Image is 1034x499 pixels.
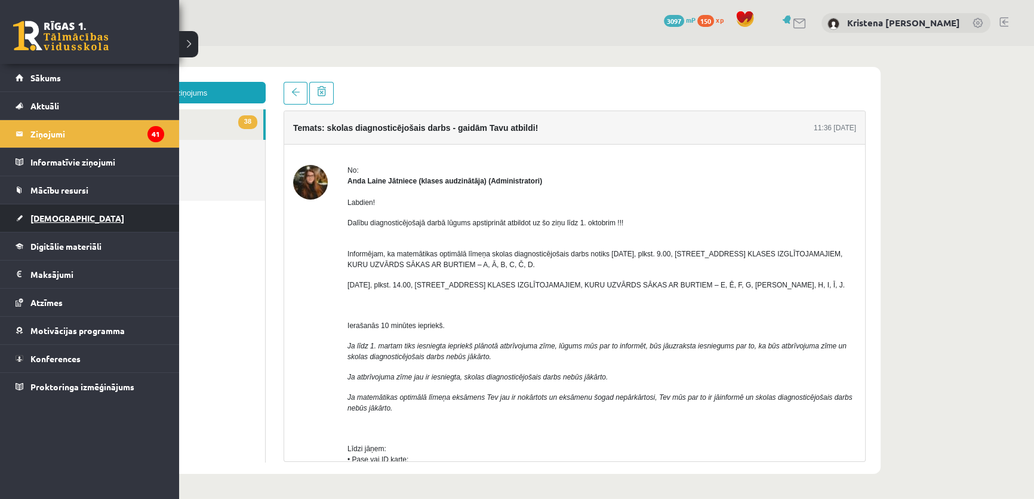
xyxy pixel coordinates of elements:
[300,152,327,161] span: Labdien!
[245,119,280,154] img: Anda Laine Jātniece (klases audzinātāja)
[190,69,210,83] span: 38
[300,275,397,284] span: Ierašanās 10 minūtes iepriekš.
[300,399,808,461] span: Līdzi jāņem: • Pase vai ID karte; • Zila vai melna pildspalva; • Drīkst izmantot zinātnisko kalku...
[30,261,164,288] legend: Maksājumi
[30,381,134,392] span: Proktoringa izmēģinājums
[300,235,797,243] span: [DATE], plkst. 14.00, [STREET_ADDRESS] KLASES IZGLĪTOJAMAJIEM, KURU UZVĀRDS SĀKAS AR BURTIEM – E,...
[766,76,808,87] div: 11:36 [DATE]
[664,15,684,27] span: 3097
[13,21,109,51] a: Rīgas 1. Tālmācības vidusskola
[398,307,443,315] i: nebūs jākārto.
[300,204,795,223] span: Informējam, ka matemātikas optimālā līmeņa skolas diagnosticējošais darbs notiks [DATE], plkst. 9...
[30,353,81,364] span: Konferences
[300,131,494,139] strong: Anda Laine Jātniece (klases audzinātāja) (Administratori)
[16,92,164,120] a: Aktuāli
[686,15,696,25] span: mP
[147,126,164,142] i: 41
[36,63,216,94] a: 38Ienākošie
[697,15,714,27] span: 150
[36,124,217,155] a: Dzēstie
[515,327,560,335] i: nebūs jākārto.
[16,148,164,176] a: Informatīvie ziņojumi
[16,204,164,232] a: [DEMOGRAPHIC_DATA]
[30,325,125,336] span: Motivācijas programma
[245,77,490,87] h4: Temats: skolas diagnosticējošais darbs - gaidām Tavu atbildi!
[664,15,696,25] a: 3097 mP
[36,36,218,57] a: Jauns ziņojums
[16,345,164,372] a: Konferences
[30,241,101,252] span: Digitālie materiāli
[300,119,808,130] div: No:
[30,148,164,176] legend: Informatīvie ziņojumi
[16,120,164,148] a: Ziņojumi41
[16,289,164,316] a: Atzīmes
[16,232,164,260] a: Digitālie materiāli
[16,373,164,400] a: Proktoringa izmēģinājums
[30,185,88,195] span: Mācību resursi
[300,296,799,315] i: Ja līdz 1. martam tiks iesniegta iepriekš plānotā atbrīvojuma zīme, lūgums mūs par to informēt, b...
[16,64,164,91] a: Sākums
[300,358,344,366] i: nebūs jākārto.
[16,317,164,344] a: Motivācijas programma
[30,213,124,224] span: [DEMOGRAPHIC_DATA]
[300,327,513,335] i: Ja atbrīvojuma zīme jau ir iesniegta, skolas diagnosticējošais darbs
[30,100,59,111] span: Aktuāli
[30,297,63,308] span: Atzīmes
[300,173,576,181] span: Dalību diagnosticējošajā darbā lūgums apstiprināt atbildot uz šo ziņu līdz 1. oktobrim !!!
[16,261,164,288] a: Maksājumi
[30,72,61,83] span: Sākums
[16,176,164,204] a: Mācību resursi
[847,17,960,29] a: Kristena [PERSON_NAME]
[697,15,730,25] a: 150 xp
[827,18,839,30] img: Kristena Una Dadze
[716,15,724,25] span: xp
[36,94,217,124] a: Nosūtītie
[30,120,164,148] legend: Ziņojumi
[300,347,805,356] i: Ja matemātikas optimālā līmeņa eksāmens Tev jau ir nokārtots un eksāmenu šogad nepārkārtosi, Tev ...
